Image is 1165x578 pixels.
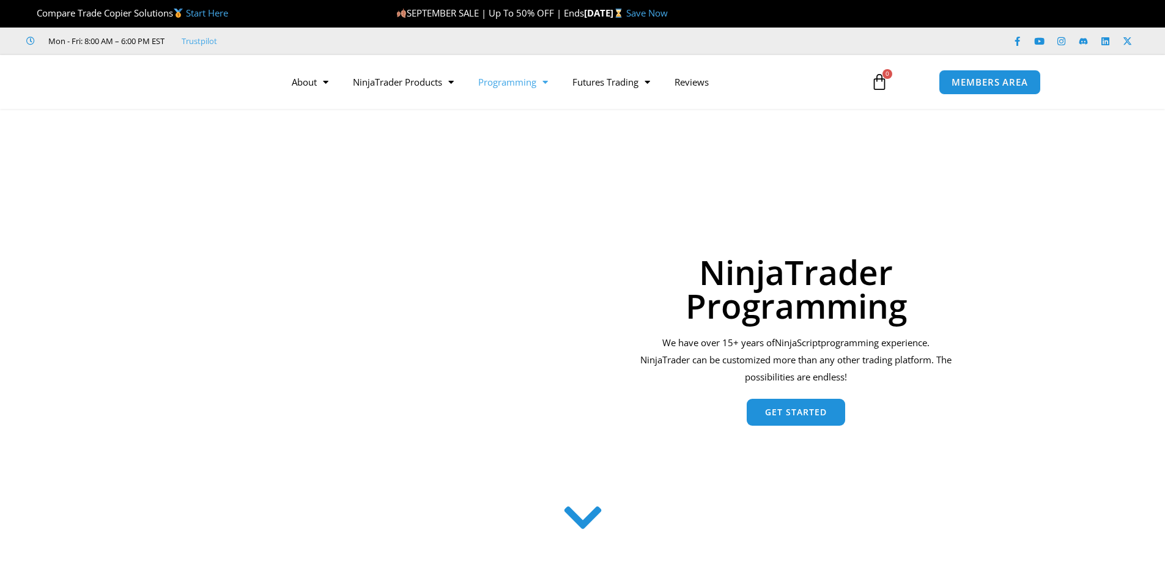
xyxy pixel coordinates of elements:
[852,64,906,100] a: 0
[186,7,228,19] a: Start Here
[560,68,662,96] a: Futures Trading
[747,399,845,426] a: Get Started
[584,7,626,19] strong: [DATE]
[45,34,165,48] span: Mon - Fri: 8:00 AM – 6:00 PM EST
[279,68,341,96] a: About
[279,68,857,96] nav: Menu
[27,9,36,18] img: 🏆
[341,68,466,96] a: NinjaTrader Products
[637,255,955,322] h1: NinjaTrader Programming
[396,7,584,19] span: SEPTEMBER SALE | Up To 50% OFF | Ends
[640,336,952,383] span: programming experience. NinjaTrader can be customized more than any other trading platform. The p...
[26,7,228,19] span: Compare Trade Copier Solutions
[174,9,183,18] img: 🥇
[882,69,892,79] span: 0
[466,68,560,96] a: Programming
[614,9,623,18] img: ⌛
[228,173,582,481] img: programming 1 | Affordable Indicators – NinjaTrader
[765,408,827,417] span: Get Started
[952,78,1028,87] span: MEMBERS AREA
[939,70,1041,95] a: MEMBERS AREA
[637,335,955,386] div: We have over 15+ years of
[182,34,217,48] a: Trustpilot
[124,60,256,104] img: LogoAI | Affordable Indicators – NinjaTrader
[775,336,821,349] span: NinjaScript
[662,68,721,96] a: Reviews
[397,9,406,18] img: 🍂
[626,7,668,19] a: Save Now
